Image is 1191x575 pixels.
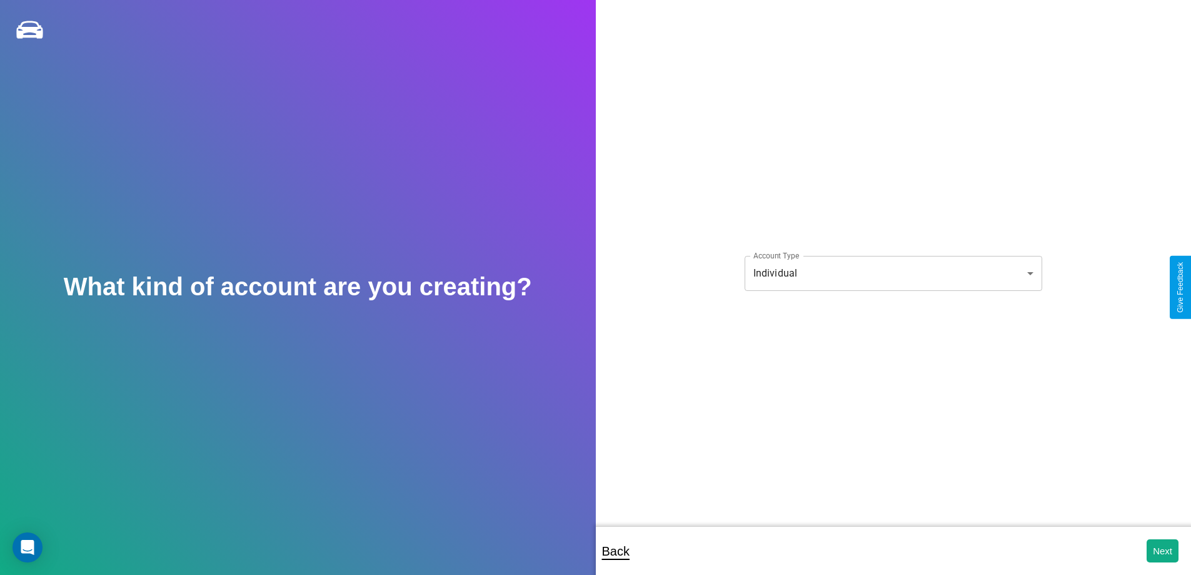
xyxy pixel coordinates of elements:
button: Next [1147,539,1178,562]
label: Account Type [753,250,799,261]
p: Back [602,540,630,562]
div: Open Intercom Messenger [13,532,43,562]
div: Give Feedback [1176,262,1185,313]
div: Individual [745,256,1042,291]
h2: What kind of account are you creating? [64,273,532,301]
